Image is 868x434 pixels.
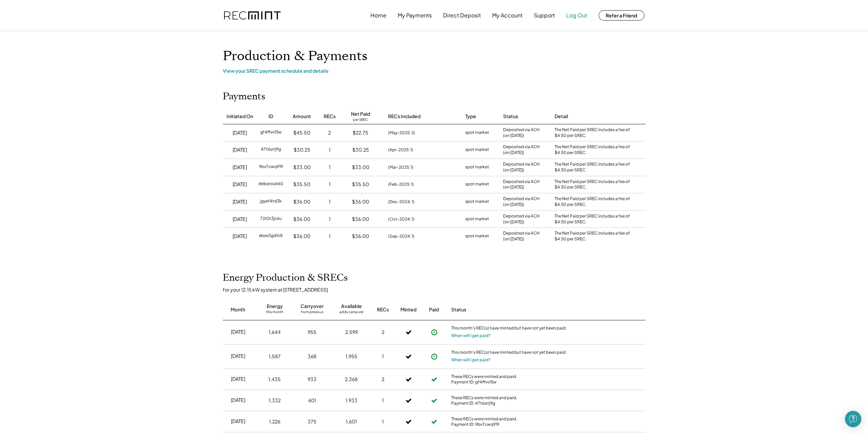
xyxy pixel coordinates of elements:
[503,196,540,208] div: Deposited via ACH (on [DATE])
[231,376,245,382] div: [DATE]
[324,113,336,120] div: RECs
[308,397,316,404] div: 601
[451,325,567,332] div: This month's REC(s) have minted but have not yet been paid.
[308,418,317,425] div: 375
[345,329,358,336] div: 2,599
[555,127,633,139] div: The Net Paid per SREC includes a fee of $4.50 per SREC.
[388,147,413,153] div: (Apr-2025: 1)
[555,162,633,173] div: The Net Paid per SREC includes a fee of $4.50 per SREC.
[345,353,357,360] div: 1,955
[269,397,281,404] div: 1,332
[388,181,414,187] div: (Feb-2025: 1)
[233,146,247,153] div: [DATE]
[352,164,369,171] div: $33.00
[346,418,357,425] div: 1,601
[269,329,281,336] div: 1,644
[465,146,489,153] div: spot market
[341,303,362,310] div: Available
[465,164,489,171] div: spot market
[503,113,518,120] div: Status
[398,9,432,22] button: My Payments
[231,328,245,335] div: [DATE]
[352,216,369,223] div: $36.00
[223,48,646,64] h1: Production & Payments
[400,306,416,313] div: Minted
[224,11,281,20] img: recmint-logotype%403x.png
[429,306,439,313] div: Paid
[388,164,413,170] div: (Mar-2025: 1)
[555,113,568,120] div: Detail
[308,329,317,336] div: 955
[223,272,348,284] h2: Energy Production & SRECs
[465,129,489,136] div: spot market
[233,198,247,205] div: [DATE]
[370,9,386,22] button: Home
[353,117,368,123] div: per SREC
[352,198,369,205] div: $36.00
[503,127,540,139] div: Deposited via ACH (on [DATE])
[465,181,489,188] div: spot market
[268,113,273,120] div: ID
[293,233,310,240] div: $36.00
[293,216,310,223] div: $36.00
[382,376,384,383] div: 2
[465,198,489,205] div: spot market
[293,164,311,171] div: $33.00
[345,376,358,383] div: 2,368
[451,306,567,313] div: Status
[233,129,247,136] div: [DATE]
[339,310,364,317] div: adds carryover
[231,306,245,313] div: Month
[329,216,330,223] div: 1
[293,129,310,136] div: $45.50
[465,216,489,223] div: spot market
[388,216,414,222] div: (Oct-2024: 1)
[492,9,523,22] button: My Account
[465,233,489,240] div: spot market
[555,213,633,225] div: The Net Paid per SREC includes a fee of $4.50 per SREC.
[259,164,283,171] div: 9bv7cwq919
[555,144,633,156] div: The Net Paid per SREC includes a fee of $4.50 per SREC.
[555,179,633,191] div: The Net Paid per SREC includes a fee of $4.50 per SREC.
[388,233,414,239] div: (Sep-2024: 1)
[388,130,415,136] div: (May-2025: 2)
[329,181,330,188] div: 1
[534,9,555,22] button: Support
[352,146,369,153] div: $30.25
[294,146,310,153] div: $30.25
[555,196,633,208] div: The Net Paid per SREC includes a fee of $4.50 per SREC.
[231,418,245,425] div: [DATE]
[223,286,652,293] div: for your 12.15 kW system at [STREET_ADDRESS]
[451,395,567,406] div: These RECs were minted and paid. Payment ID: 47t6srrj9g
[260,216,282,223] div: 72r0t3jc6u
[388,113,421,120] div: RECs Included
[269,353,281,360] div: 1,587
[267,303,283,310] div: Energy
[328,129,331,136] div: 2
[231,397,245,404] div: [DATE]
[268,376,281,383] div: 1,435
[503,213,540,225] div: Deposited via ACH (on [DATE])
[300,303,324,310] div: Carryover
[223,68,646,74] div: View your SREC payment schedule and details
[377,306,389,313] div: RECs
[503,144,540,156] div: Deposited via ACH (on [DATE])
[845,411,861,427] div: Open Intercom Messenger
[226,113,253,120] div: Initiated On
[259,181,283,188] div: debaroub60
[382,418,384,425] div: 1
[233,216,247,223] div: [DATE]
[233,181,247,188] div: [DATE]
[503,230,540,242] div: Deposited via ACH (on [DATE])
[382,353,384,360] div: 1
[388,199,414,205] div: (Dec-2024: 1)
[503,162,540,173] div: Deposited via ACH (on [DATE])
[451,332,491,339] button: When will I get paid?
[503,179,540,191] div: Deposited via ACH (on [DATE])
[451,356,491,363] button: When will I get paid?
[293,181,310,188] div: $35.50
[353,129,368,136] div: $22.75
[260,198,282,205] div: jgyef4td3k
[233,164,247,171] div: [DATE]
[293,198,310,205] div: $36.00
